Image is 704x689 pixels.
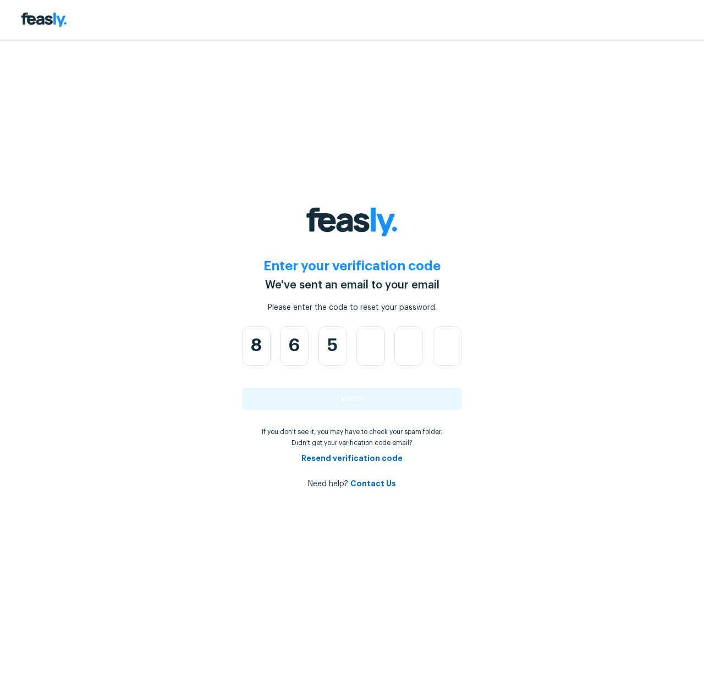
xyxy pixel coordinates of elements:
[242,478,462,490] div: Need help?
[263,257,441,275] h2: Enter your verification code
[265,277,439,293] div: We've sent an email to your email
[350,480,396,487] a: Contact Us
[18,9,70,31] img: Feasly
[242,438,462,447] p: Didn't get your verification code email?
[242,388,462,410] button: Verify
[340,395,364,403] span: Verify
[301,454,403,462] a: Resend verification code
[299,200,405,244] img: Feasly
[242,427,462,436] p: If you don't see it, you may have to check your spam folder.
[268,302,437,313] div: Please enter the code to reset your password.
